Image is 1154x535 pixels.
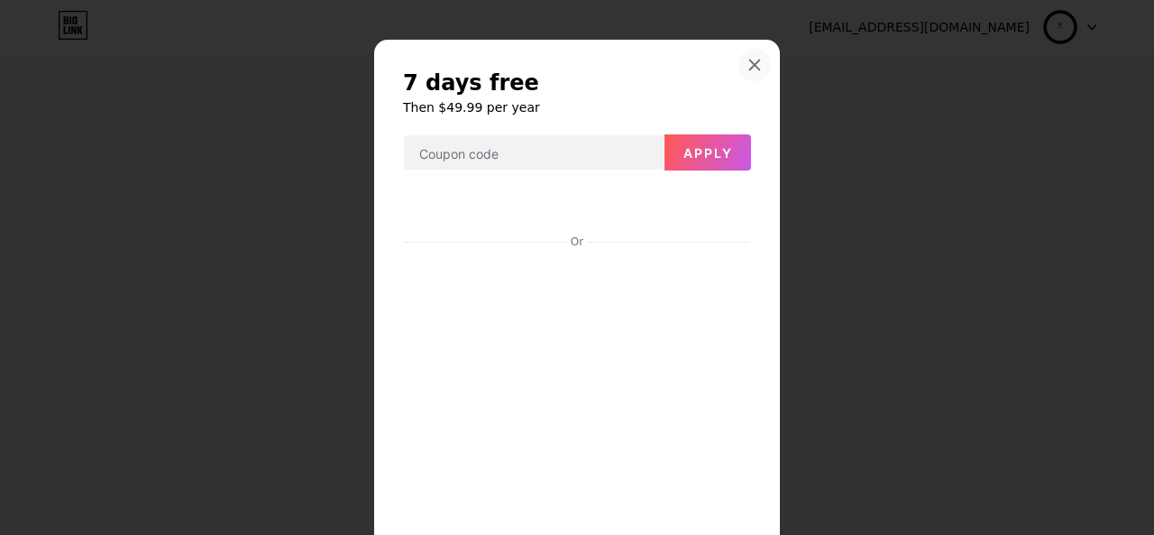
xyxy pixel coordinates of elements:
[403,69,539,97] span: 7 days free
[683,145,733,161] span: Apply
[664,134,751,171] button: Apply
[567,235,587,249] div: Or
[404,186,750,229] iframe: Secure payment button frame
[403,98,751,116] h6: Then $49.99 per year
[404,135,664,171] input: Coupon code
